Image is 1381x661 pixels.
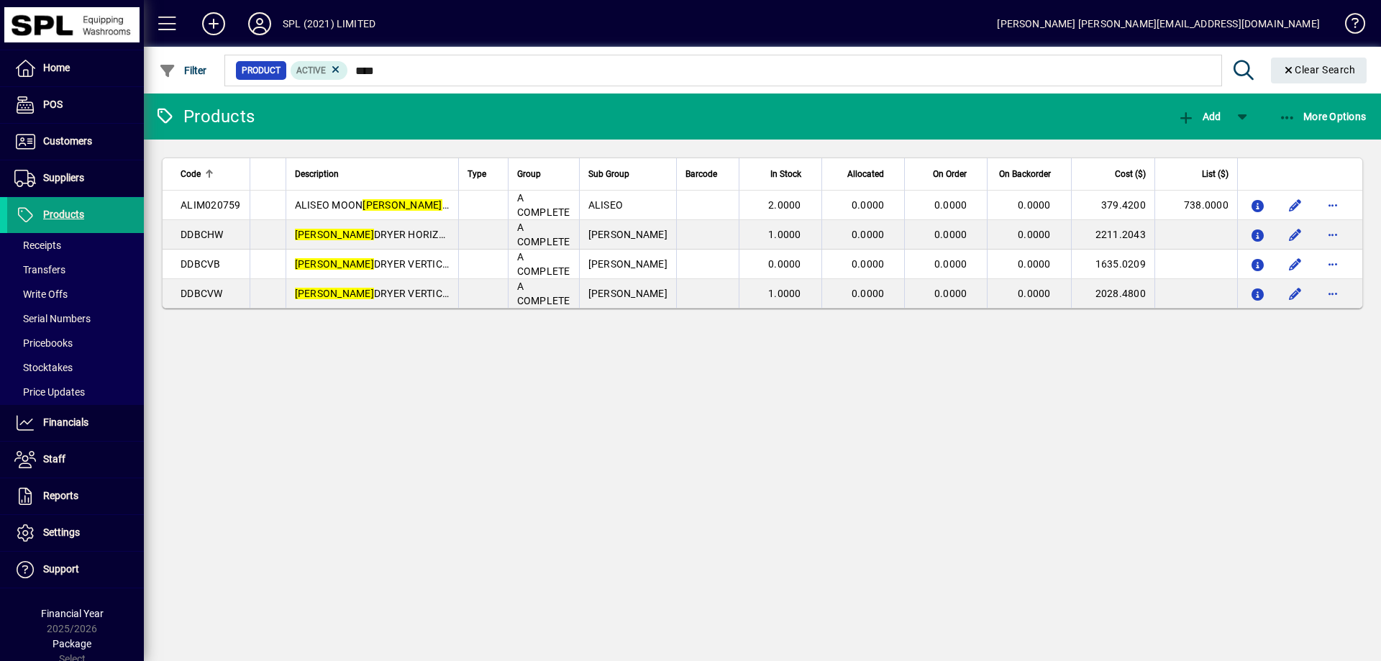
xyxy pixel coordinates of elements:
span: More Options [1279,111,1367,122]
span: 1.0000 [768,229,801,240]
span: 0.0000 [852,288,885,299]
em: [PERSON_NAME] [295,258,374,270]
span: ALISEO [588,199,624,211]
em: [PERSON_NAME] [363,199,442,211]
div: Barcode [685,166,730,182]
span: DRYER VERTICAL BABY CHANGE TABLE - BLACK [295,258,600,270]
span: Settings [43,526,80,538]
div: On Backorder [996,166,1063,182]
div: In Stock [748,166,814,182]
span: ALISEO MOON CE FREESTANDING MIRROR [295,199,573,211]
td: 1635.0209 [1071,250,1154,279]
span: 0.0000 [1018,258,1051,270]
span: In Stock [770,166,801,182]
span: Customers [43,135,92,147]
a: Pricebooks [7,331,144,355]
a: Write Offs [7,282,144,306]
span: Filter [159,65,207,76]
a: Staff [7,442,144,478]
span: Package [53,638,91,649]
span: Products [43,209,84,220]
span: 0.0000 [852,199,885,211]
button: Edit [1284,252,1307,275]
span: Reports [43,490,78,501]
button: Edit [1284,282,1307,305]
td: 2028.4800 [1071,279,1154,308]
em: [PERSON_NAME] [295,229,374,240]
div: Products [155,105,255,128]
div: Group [517,166,570,182]
a: POS [7,87,144,123]
span: 0.0000 [934,288,967,299]
span: DDBCVW [181,288,223,299]
span: 0.0000 [934,258,967,270]
span: DDBCVB [181,258,221,270]
span: 0.0000 [934,199,967,211]
a: Reports [7,478,144,514]
span: [PERSON_NAME] [588,229,667,240]
button: Add [191,11,237,37]
span: Stocktakes [14,362,73,373]
span: Product [242,63,281,78]
button: More options [1321,252,1344,275]
span: A COMPLETE [517,222,570,247]
span: Sub Group [588,166,629,182]
span: Group [517,166,541,182]
span: Type [468,166,486,182]
span: Description [295,166,339,182]
span: ALIM020759 [181,199,241,211]
button: More options [1321,282,1344,305]
span: On Order [933,166,967,182]
button: Clear [1271,58,1367,83]
span: A COMPLETE [517,192,570,218]
div: [PERSON_NAME] [PERSON_NAME][EMAIL_ADDRESS][DOMAIN_NAME] [997,12,1320,35]
span: 0.0000 [934,229,967,240]
span: Add [1177,111,1221,122]
span: DDBCHW [181,229,224,240]
a: Price Updates [7,380,144,404]
span: Financial Year [41,608,104,619]
button: Filter [155,58,211,83]
span: Transfers [14,264,65,275]
a: Knowledge Base [1334,3,1363,50]
a: Stocktakes [7,355,144,380]
a: Serial Numbers [7,306,144,331]
span: Active [296,65,326,76]
button: More options [1321,193,1344,216]
span: Support [43,563,79,575]
span: 2.0000 [768,199,801,211]
span: Barcode [685,166,717,182]
em: [PERSON_NAME] [295,288,374,299]
span: Clear Search [1282,64,1356,76]
span: A COMPLETE [517,251,570,277]
span: 0.0000 [1018,199,1051,211]
a: Support [7,552,144,588]
button: More options [1321,223,1344,246]
a: Home [7,50,144,86]
span: Staff [43,453,65,465]
div: Code [181,166,241,182]
a: Transfers [7,257,144,282]
span: 0.0000 [852,229,885,240]
span: On Backorder [999,166,1051,182]
div: Allocated [831,166,898,182]
span: 0.0000 [852,258,885,270]
span: 0.0000 [1018,229,1051,240]
mat-chip: Activation Status: Active [291,61,348,80]
span: Allocated [847,166,884,182]
button: Add [1174,104,1224,129]
span: Code [181,166,201,182]
span: DRYER HORIZONTAL BABY CHANGE TABLE - WHITE [295,229,615,240]
span: 1.0000 [768,288,801,299]
div: SPL (2021) LIMITED [283,12,375,35]
a: Settings [7,515,144,551]
span: 0.0000 [1018,288,1051,299]
span: [PERSON_NAME] [588,258,667,270]
td: 379.4200 [1071,191,1154,220]
span: [PERSON_NAME] [588,288,667,299]
span: Receipts [14,240,61,251]
span: POS [43,99,63,110]
span: List ($) [1202,166,1229,182]
td: 2211.2043 [1071,220,1154,250]
button: Edit [1284,223,1307,246]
